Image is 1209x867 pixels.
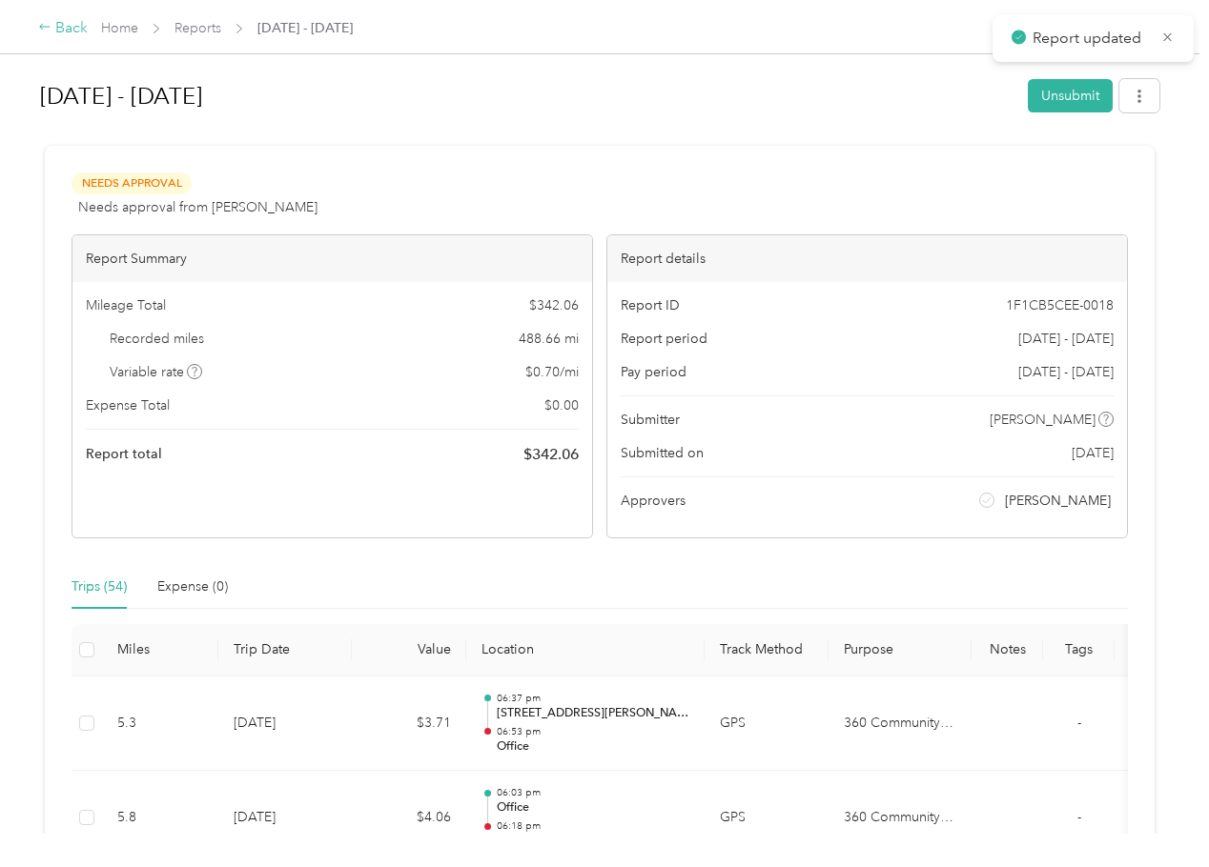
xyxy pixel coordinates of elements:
[497,725,689,738] p: 06:53 pm
[497,738,689,756] p: Office
[621,410,680,430] span: Submitter
[1005,491,1111,511] span: [PERSON_NAME]
[101,20,138,36] a: Home
[529,295,579,315] span: $ 342.06
[621,362,686,382] span: Pay period
[72,235,592,282] div: Report Summary
[257,18,353,38] span: [DATE] - [DATE]
[1018,329,1114,349] span: [DATE] - [DATE]
[621,443,704,463] span: Submitted on
[829,771,972,866] td: 360 Community Services
[352,676,466,772] td: $3.71
[972,624,1043,676] th: Notes
[705,624,829,676] th: Track Method
[78,197,318,217] span: Needs approval from [PERSON_NAME]
[990,410,1096,430] span: [PERSON_NAME]
[829,624,972,676] th: Purpose
[705,676,829,772] td: GPS
[40,73,1014,119] h1: Sep 1 - 30, 2025
[174,20,221,36] a: Reports
[497,819,689,833] p: 06:18 pm
[497,786,689,799] p: 06:03 pm
[38,17,88,40] div: Back
[1028,79,1113,112] button: Unsubmit
[72,576,127,597] div: Trips (54)
[519,329,579,349] span: 488.66 mi
[523,443,579,466] span: $ 342.06
[86,295,166,315] span: Mileage Total
[1043,624,1115,676] th: Tags
[544,395,579,415] span: $ 0.00
[218,624,352,676] th: Trip Date
[157,576,228,597] div: Expense (0)
[497,692,689,705] p: 06:37 pm
[102,676,218,772] td: 5.3
[102,624,218,676] th: Miles
[110,362,203,382] span: Variable rate
[72,172,192,194] span: Needs Approval
[1072,443,1114,463] span: [DATE]
[1033,27,1147,50] p: Report updated
[1006,295,1114,315] span: 1F1CB5CEE-0018
[218,771,352,866] td: [DATE]
[86,444,162,464] span: Report total
[621,295,680,315] span: Report ID
[829,676,972,772] td: 360 Community Services
[1077,715,1081,731] span: -
[1102,760,1209,867] iframe: Everlance-gr Chat Button Frame
[497,799,689,817] p: Office
[497,705,689,722] p: [STREET_ADDRESS][PERSON_NAME]
[352,624,466,676] th: Value
[466,624,705,676] th: Location
[86,395,170,415] span: Expense Total
[218,676,352,772] td: [DATE]
[621,329,707,349] span: Report period
[621,491,686,511] span: Approvers
[497,833,689,850] p: [STREET_ADDRESS][PERSON_NAME]
[352,771,466,866] td: $4.06
[525,362,579,382] span: $ 0.70 / mi
[1018,362,1114,382] span: [DATE] - [DATE]
[110,329,204,349] span: Recorded miles
[705,771,829,866] td: GPS
[607,235,1127,282] div: Report details
[1077,809,1081,825] span: -
[102,771,218,866] td: 5.8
